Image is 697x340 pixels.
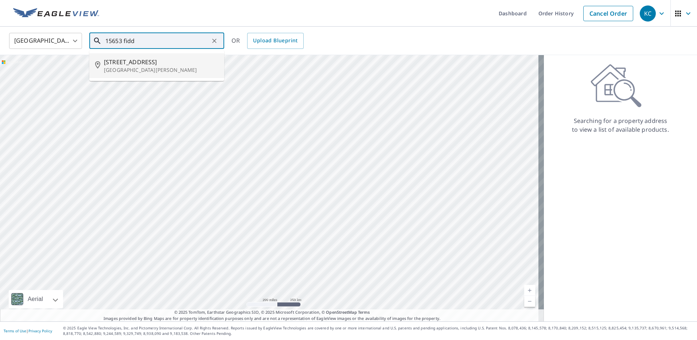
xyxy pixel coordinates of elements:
[104,58,218,66] span: [STREET_ADDRESS]
[358,309,370,315] a: Terms
[572,116,669,134] p: Searching for a property address to view a list of available products.
[4,328,26,333] a: Terms of Use
[326,309,357,315] a: OpenStreetMap
[4,329,52,333] p: |
[231,33,304,49] div: OR
[26,290,45,308] div: Aerial
[524,285,535,296] a: Current Level 5, Zoom In
[174,309,370,316] span: © 2025 TomTom, Earthstar Geographics SIO, © 2025 Microsoft Corporation, ©
[28,328,52,333] a: Privacy Policy
[583,6,633,21] a: Cancel Order
[247,33,303,49] a: Upload Blueprint
[9,31,82,51] div: [GEOGRAPHIC_DATA]
[253,36,297,45] span: Upload Blueprint
[524,296,535,307] a: Current Level 5, Zoom Out
[9,290,63,308] div: Aerial
[209,36,219,46] button: Clear
[13,8,99,19] img: EV Logo
[63,325,693,336] p: © 2025 Eagle View Technologies, Inc. and Pictometry International Corp. All Rights Reserved. Repo...
[105,31,209,51] input: Search by address or latitude-longitude
[104,66,218,74] p: [GEOGRAPHIC_DATA][PERSON_NAME]
[640,5,656,22] div: KC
